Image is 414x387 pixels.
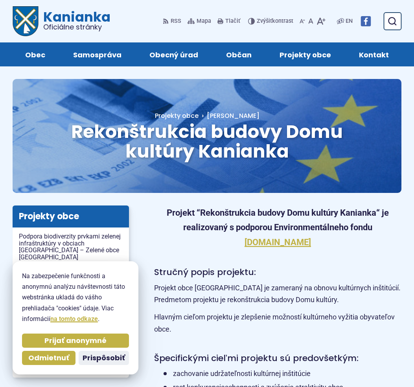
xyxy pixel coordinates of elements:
a: Obec [19,42,51,66]
button: Nastaviť pôvodnú veľkosť písma [307,13,315,29]
p: Projekt obce [GEOGRAPHIC_DATA] je zameraný na obnovu kultúrnych inštitúcií. Predmetom projektu je... [154,282,401,306]
a: Projekty obce [274,42,337,66]
span: Špecifickými cieľmi projektu sú predovšetkým: [154,352,359,364]
button: Prispôsobiť [79,351,129,365]
button: Zväčšiť veľkosť písma [315,13,327,29]
span: Projekty obce [280,42,331,66]
span: RSS [171,17,181,26]
span: Mapa [197,17,211,26]
h3: Projekty obce [13,205,129,227]
img: Prejsť na domovskú stránku [13,6,39,36]
span: Prispôsobiť [83,354,125,363]
a: RSS [163,13,183,29]
a: Obecný úrad [143,42,204,66]
a: EN [344,17,354,26]
a: Mapa [186,13,213,29]
span: [PERSON_NAME] [207,111,259,120]
span: Odmietnuť [28,354,69,363]
span: Kontakt [359,42,389,66]
span: Prijať anonymné [44,336,107,345]
a: Občan [220,42,258,66]
a: Stavebné úpravy domu smútku Kanianka [13,263,129,282]
p: Na zabezpečenie funkčnosti a anonymnú analýzu návštevnosti táto webstránka ukladá do vášho prehli... [22,271,129,324]
span: kontrast [257,18,293,25]
button: Zmenšiť veľkosť písma [298,13,307,29]
li: zachovanie udržateľnosti kultúrnej inštitúcie [164,368,401,380]
button: Prijať anonymné [22,334,129,348]
strong: Projekt “Rekonštrukcia budovy Domu kultúry Kanianka“ je realizovaný s podporou Environmentálneho ... [167,208,389,232]
span: EN [346,17,353,26]
a: [PERSON_NAME] [199,111,259,120]
span: Občan [226,42,252,66]
span: Kanianka [39,10,110,31]
a: na tomto odkaze [50,315,98,323]
img: Prejsť na Facebook stránku [361,16,371,26]
button: Tlačiť [216,13,242,29]
a: Projekty obce [155,111,199,120]
p: Hlavným cieľom projektu je zlepšenie možností kultúrneho vyžitia obyvateľov obce. [154,311,401,335]
span: Tlačiť [225,18,240,25]
span: Podpora biodiverzity prvkami zelenej infraštruktúry v obciach [GEOGRAPHIC_DATA] – Zelené obce [GE... [19,231,123,263]
a: Samospráva [67,42,127,66]
span: Oficiálne stránky [43,24,110,31]
span: Obecný úrad [149,42,198,66]
span: Samospráva [73,42,121,66]
a: Podpora biodiverzity prvkami zelenej infraštruktúry v obciach [GEOGRAPHIC_DATA] – Zelené obce [GE... [13,231,129,263]
button: Odmietnuť [22,351,75,365]
a: [DOMAIN_NAME] [245,237,311,247]
a: Logo Kanianka, prejsť na domovskú stránku. [13,6,110,36]
span: Zvýšiť [257,18,272,24]
span: Rekonštrukcia budovy Domu kultúry Kanianka [71,119,343,164]
span: Stručný popis projektu: [154,266,256,278]
a: Kontakt [353,42,395,66]
button: Zvýšiťkontrast [248,13,295,29]
span: Obec [25,42,45,66]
